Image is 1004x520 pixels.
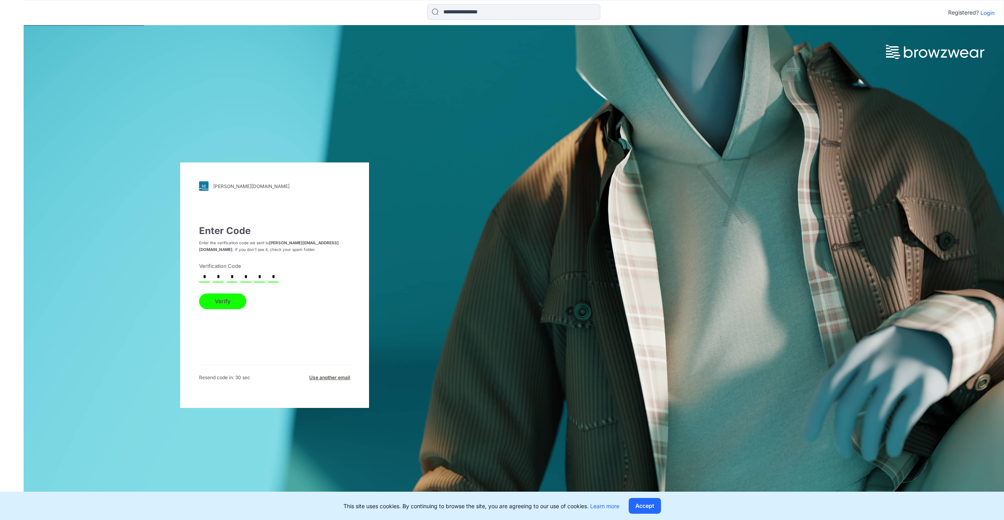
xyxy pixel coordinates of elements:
p: This site uses cookies. By continuing to browse the site, you are agreeing to our use of cookies. [343,502,619,510]
label: Verification Code [199,262,345,270]
button: Accept [629,498,661,514]
a: Learn more [590,503,619,509]
h3: Enter Code [199,225,350,236]
p: Enter the verification code we sent to . If you don’t see it, check your spam folder. [199,240,350,253]
a: [PERSON_NAME][DOMAIN_NAME] [199,181,350,191]
div: Resend code in: [199,374,250,381]
img: browzwear-logo.73288ffb.svg [886,45,984,59]
p: Registered? [948,8,979,17]
strong: [PERSON_NAME][EMAIL_ADDRESS][DOMAIN_NAME] [199,240,339,252]
span: 30 sec [235,374,250,380]
p: Login [980,9,995,17]
div: [PERSON_NAME][DOMAIN_NAME] [213,183,290,189]
button: Verify [199,293,246,309]
div: Use another email [309,374,350,381]
img: svg+xml;base64,PHN2ZyB3aWR0aD0iMjgiIGhlaWdodD0iMjgiIHZpZXdCb3g9IjAgMCAyOCAyOCIgZmlsbD0ibm9uZSIgeG... [199,181,209,191]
